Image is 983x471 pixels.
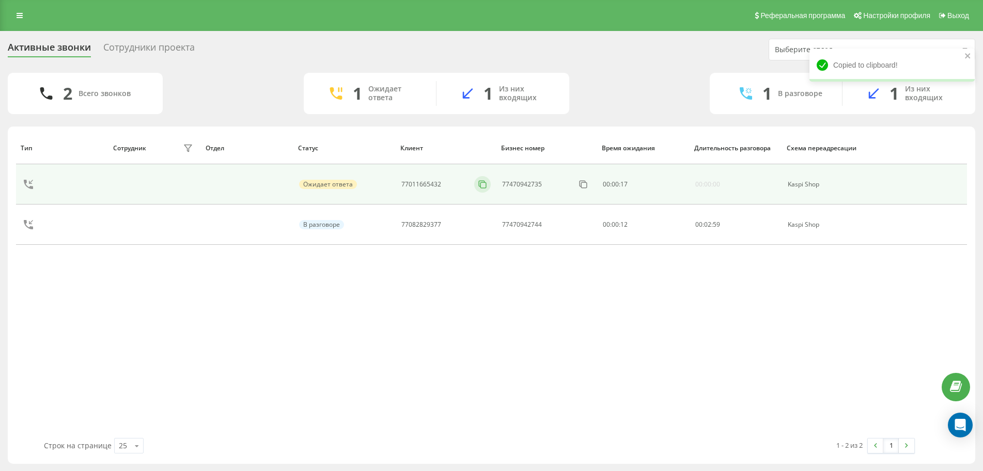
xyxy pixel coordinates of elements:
span: 00 [695,220,703,229]
div: Сотрудники проекта [103,42,195,58]
div: 1 [353,84,362,103]
span: 17 [620,180,628,189]
div: 77082829377 [401,221,441,228]
a: 1 [883,438,899,453]
div: Выберите отдел [775,45,898,54]
div: 00:00:12 [603,221,684,228]
div: Сотрудник [113,145,146,152]
span: Реферальная программа [760,11,845,20]
div: Длительность разговора [694,145,777,152]
div: Время ожидания [602,145,684,152]
div: Из них входящих [905,85,960,102]
span: 00 [612,180,619,189]
div: 2 [63,84,72,103]
div: 1 [762,84,772,103]
span: 02 [704,220,711,229]
div: Ожидает ответа [368,85,420,102]
div: 1 - 2 из 2 [836,440,863,450]
div: Open Intercom Messenger [948,413,973,437]
div: : : [695,221,720,228]
div: 77470942744 [502,221,542,228]
div: Бизнес номер [501,145,592,152]
div: 00:00:00 [695,181,720,188]
div: 1 [483,84,493,103]
span: Строк на странице [44,441,112,450]
div: 77011665432 [401,181,441,188]
div: 25 [119,441,127,451]
div: 77470942735 [502,181,542,188]
div: Из них входящих [499,85,554,102]
div: Всего звонков [79,89,131,98]
div: 1 [890,84,899,103]
div: Статус [298,145,391,152]
div: Клиент [400,145,491,152]
button: close [964,52,972,61]
div: Copied to clipboard! [809,49,975,82]
div: Kaspi Shop [788,221,869,228]
div: Ожидает ответа [299,180,357,189]
span: 59 [713,220,720,229]
div: В разговоре [778,89,822,98]
div: Схема переадресации [787,145,869,152]
div: В разговоре [299,220,344,229]
div: Активные звонки [8,42,91,58]
div: : : [603,181,628,188]
div: Отдел [206,145,288,152]
span: 00 [603,180,610,189]
div: Тип [21,145,103,152]
div: Kaspi Shop [788,181,869,188]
